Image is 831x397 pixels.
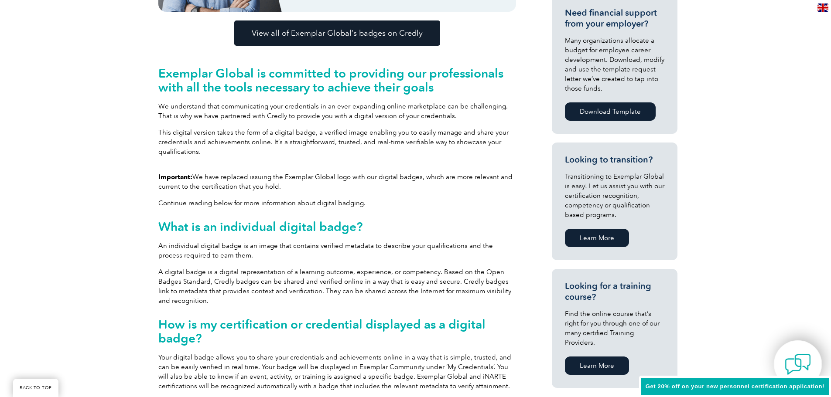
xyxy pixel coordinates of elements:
[158,220,516,234] h2: What is an individual digital badge?
[158,66,516,94] h2: Exemplar Global is committed to providing our professionals with all the tools necessary to achie...
[646,383,824,390] span: Get 20% off on your new personnel certification application!
[158,128,516,156] p: This digital version takes the form of a digital badge, a verified image enabling you to easily m...
[158,172,516,191] p: We have replaced issuing the Exemplar Global logo with our digital badges, which are more relevan...
[158,241,516,260] p: An individual digital badge is an image that contains verified metadata to describe your qualific...
[565,356,629,375] a: Learn More
[565,172,664,220] p: Transitioning to Exemplar Global is easy! Let us assist you with our certification recognition, c...
[565,7,664,29] h3: Need financial support from your employer?
[565,36,664,93] p: Many organizations allocate a budget for employee career development. Download, modify and use th...
[785,351,811,377] img: contact-chat.png
[252,29,423,37] span: View all of Exemplar Global’s badges on Credly
[565,229,629,247] a: Learn More
[565,102,656,121] a: Download Template
[565,154,664,165] h3: Looking to transition?
[13,379,58,397] a: BACK TO TOP
[817,3,828,12] img: en
[158,198,516,208] p: Continue reading below for more information about digital badging.
[565,309,664,347] p: Find the online course that’s right for you through one of our many certified Training Providers.
[158,317,516,345] h2: How is my certification or credential displayed as a digital badge?
[158,267,516,305] p: A digital badge is a digital representation of a learning outcome, experience, or competency. Bas...
[158,102,516,121] p: We understand that communicating your credentials in an ever-expanding online marketplace can be ...
[565,281,664,302] h3: Looking for a training course?
[158,173,192,181] strong: Important:
[234,20,440,46] a: View all of Exemplar Global’s badges on Credly
[158,353,516,391] p: Your digital badge allows you to share your credentials and achievements online in a way that is ...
